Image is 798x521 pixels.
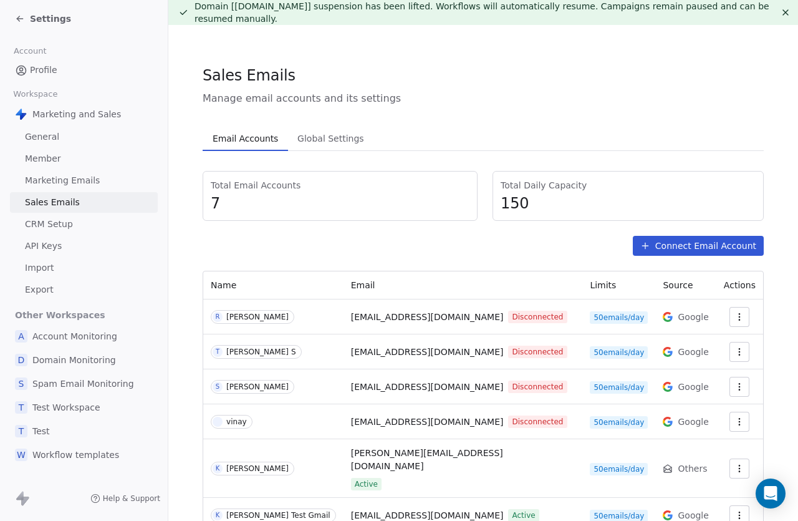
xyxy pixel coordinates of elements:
a: Import [10,258,158,278]
div: [PERSON_NAME] [226,464,289,473]
span: [EMAIL_ADDRESS][DOMAIN_NAME] [351,311,504,324]
div: [PERSON_NAME] [226,313,289,321]
span: Limits [590,280,616,290]
span: 50 emails/day [590,311,648,324]
span: Disconnected [508,381,567,393]
div: S [216,382,219,392]
div: R [216,312,220,322]
span: Total Email Accounts [211,179,469,192]
span: T [15,425,27,437]
span: Global Settings [292,130,369,147]
span: Test [32,425,50,437]
span: Others [678,462,707,475]
span: Google [678,311,708,323]
span: Domain [[DOMAIN_NAME]] suspension has been lifted. Workflows will automatically resume. Campaigns... [195,1,769,24]
button: Connect Email Account [633,236,764,256]
span: Sales Emails [203,66,296,85]
div: K [216,510,220,520]
span: Disconnected [508,311,567,323]
a: General [10,127,158,147]
span: T [15,401,27,414]
a: API Keys [10,236,158,256]
span: 150 [501,194,756,213]
span: Help & Support [103,494,160,504]
span: 50 emails/day [590,346,648,359]
span: Marketing and Sales [32,108,121,120]
span: Google [678,416,708,428]
span: Other Workspaces [10,305,110,325]
span: Profile [30,64,57,77]
span: [EMAIL_ADDRESS][DOMAIN_NAME] [351,346,504,359]
span: [EMAIL_ADDRESS][DOMAIN_NAME] [351,381,504,394]
span: Account [8,42,52,61]
span: Member [25,152,61,165]
span: Google [678,381,708,393]
span: Settings [30,12,71,25]
span: Sales Emails [25,196,80,209]
span: Test Workspace [32,401,100,414]
span: Email Accounts [208,130,283,147]
span: Disconnected [508,346,567,358]
span: Marketing Emails [25,174,100,187]
a: Export [10,280,158,300]
span: Export [25,283,54,296]
span: API Keys [25,240,62,253]
span: S [15,377,27,390]
div: Open Intercom Messenger [756,479,786,509]
span: Google [678,346,708,358]
div: T [216,347,219,357]
span: Spam Email Monitoring [32,377,134,390]
a: Settings [15,12,71,25]
span: W [15,449,27,461]
span: Name [211,280,236,290]
div: K [216,464,220,474]
a: Help & Support [90,494,160,504]
span: Total Daily Capacity [501,179,756,192]
a: CRM Setup [10,214,158,235]
span: 50 emails/day [590,416,648,429]
span: CRM Setup [25,218,73,231]
span: D [15,354,27,366]
span: A [15,330,27,343]
span: 50 emails/day [590,381,648,394]
a: Marketing Emails [10,170,158,191]
span: [EMAIL_ADDRESS][DOMAIN_NAME] [351,416,504,429]
span: 7 [211,194,469,213]
div: [PERSON_NAME] S [226,348,296,356]
div: vinay [226,417,247,426]
span: Manage email accounts and its settings [203,91,764,106]
span: [PERSON_NAME][EMAIL_ADDRESS][DOMAIN_NAME] [351,447,575,473]
span: Account Monitoring [32,330,117,343]
a: Profile [10,60,158,80]
span: Import [25,261,54,275]
span: Workspace [8,85,63,104]
span: General [25,130,59,144]
div: [PERSON_NAME] Test Gmail [226,511,330,520]
a: Sales Emails [10,192,158,213]
a: Member [10,149,158,169]
span: Active [351,478,382,490]
span: Actions [724,280,756,290]
span: Disconnected [508,416,567,428]
span: Domain Monitoring [32,354,116,366]
div: [PERSON_NAME] [226,382,289,391]
span: Source [663,280,693,290]
span: 50 emails/day [590,463,648,475]
span: Workflow templates [32,449,119,461]
span: Email [351,280,375,290]
img: Swipe%20One%20Logo%201-1.svg [15,108,27,120]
